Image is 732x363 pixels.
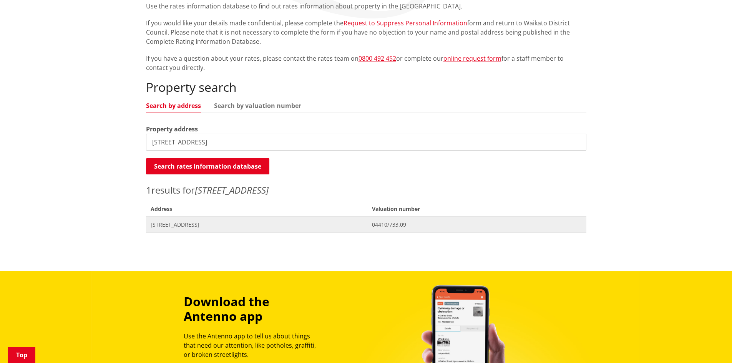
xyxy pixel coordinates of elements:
span: 04410/733.09 [372,221,581,229]
label: Property address [146,124,198,134]
a: [STREET_ADDRESS] 04410/733.09 [146,217,586,232]
h2: Property search [146,80,586,94]
a: Top [8,347,35,363]
span: Valuation number [367,201,586,217]
p: Use the rates information database to find out rates information about property in the [GEOGRAPHI... [146,2,586,11]
iframe: Messenger Launcher [697,331,724,358]
span: [STREET_ADDRESS] [151,221,363,229]
h3: Download the Antenno app [184,294,323,324]
span: Address [146,201,368,217]
input: e.g. Duke Street NGARUAWAHIA [146,134,586,151]
p: results for [146,183,586,197]
button: Search rates information database [146,158,269,174]
a: Request to Suppress Personal Information [344,19,467,27]
span: 1 [146,184,151,196]
em: [STREET_ADDRESS] [195,184,269,196]
a: 0800 492 452 [359,54,396,63]
a: online request form [443,54,501,63]
p: If you have a question about your rates, please contact the rates team on or complete our for a s... [146,54,586,72]
a: Search by valuation number [214,103,301,109]
a: Search by address [146,103,201,109]
p: Use the Antenno app to tell us about things that need our attention, like potholes, graffiti, or ... [184,332,323,359]
p: If you would like your details made confidential, please complete the form and return to Waikato ... [146,18,586,46]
